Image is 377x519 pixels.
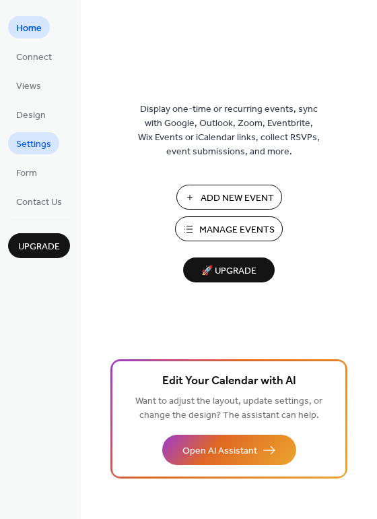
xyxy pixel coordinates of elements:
a: Contact Us [8,190,70,212]
span: Upgrade [18,240,60,254]
button: Manage Events [175,216,283,241]
a: Views [8,74,49,96]
button: Upgrade [8,233,70,258]
span: Manage Events [199,223,275,237]
span: Edit Your Calendar with AI [162,372,296,391]
span: Contact Us [16,195,62,210]
span: Settings [16,138,51,152]
span: Design [16,109,46,123]
button: Add New Event [176,185,282,210]
span: Home [16,22,42,36]
span: Views [16,80,41,94]
span: Connect [16,51,52,65]
a: Settings [8,132,59,154]
span: 🚀 Upgrade [191,262,267,280]
button: 🚀 Upgrade [183,257,275,282]
span: Want to adjust the layout, update settings, or change the design? The assistant can help. [135,392,322,425]
a: Connect [8,45,60,67]
button: Open AI Assistant [162,435,296,465]
a: Design [8,103,54,125]
span: Display one-time or recurring events, sync with Google, Outlook, Zoom, Eventbrite, Wix Events or ... [138,102,320,159]
a: Home [8,16,50,38]
span: Form [16,166,37,181]
span: Open AI Assistant [182,444,257,458]
a: Form [8,161,45,183]
span: Add New Event [201,191,274,206]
